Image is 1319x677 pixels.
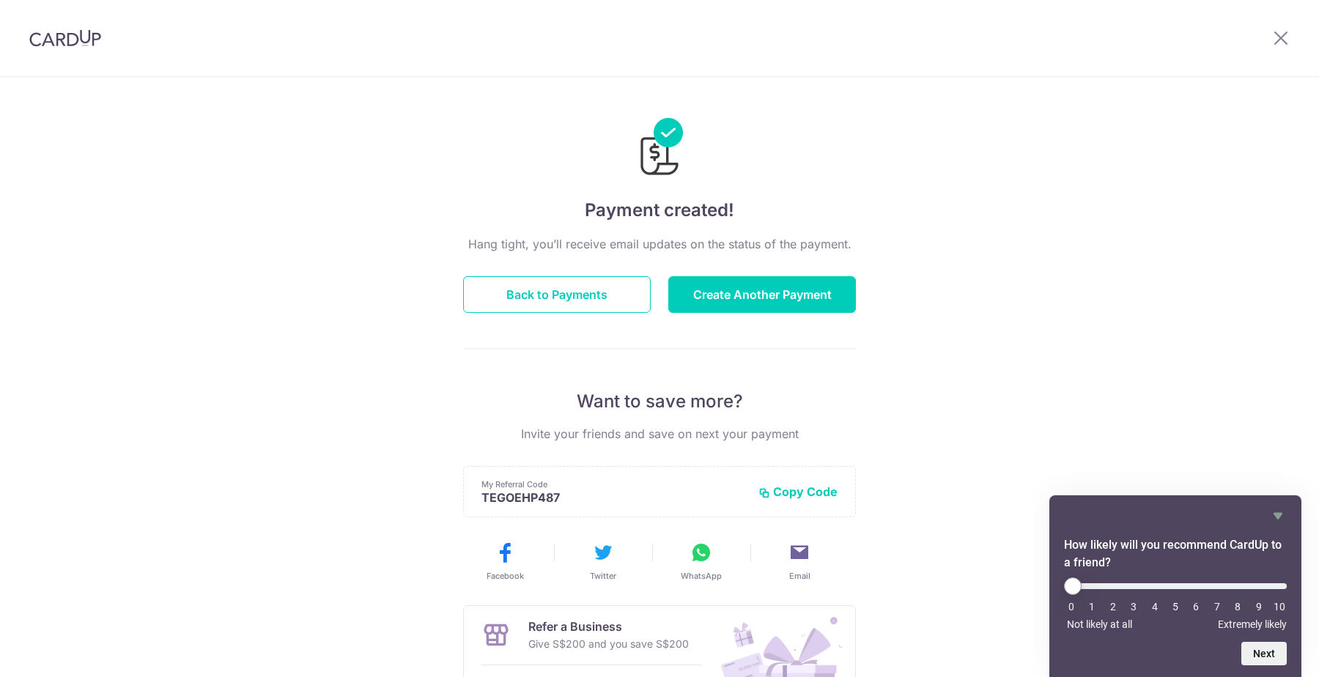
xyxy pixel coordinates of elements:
[1085,601,1099,613] li: 1
[560,541,646,582] button: Twitter
[1126,601,1141,613] li: 3
[1230,601,1245,613] li: 8
[463,425,856,443] p: Invite your friends and save on next your payment
[487,570,524,582] span: Facebook
[463,197,856,223] h4: Payment created!
[1064,577,1287,630] div: How likely will you recommend CardUp to a friend? Select an option from 0 to 10, with 0 being Not...
[1064,536,1287,571] h2: How likely will you recommend CardUp to a friend? Select an option from 0 to 10, with 0 being Not...
[1067,618,1132,630] span: Not likely at all
[29,29,101,47] img: CardUp
[1064,601,1079,613] li: 0
[1189,601,1203,613] li: 6
[528,635,689,653] p: Give S$200 and you save S$200
[481,478,747,490] p: My Referral Code
[789,570,810,582] span: Email
[1241,642,1287,665] button: Next question
[658,541,745,582] button: WhatsApp
[756,541,843,582] button: Email
[528,618,689,635] p: Refer a Business
[463,235,856,253] p: Hang tight, you’ll receive email updates on the status of the payment.
[636,118,683,180] img: Payments
[1148,601,1162,613] li: 4
[463,276,651,313] button: Back to Payments
[481,490,747,505] p: TEGOEHP487
[1168,601,1183,613] li: 5
[1064,507,1287,665] div: How likely will you recommend CardUp to a friend? Select an option from 0 to 10, with 0 being Not...
[1272,601,1287,613] li: 10
[681,570,722,582] span: WhatsApp
[1218,618,1287,630] span: Extremely likely
[590,570,616,582] span: Twitter
[1252,601,1266,613] li: 9
[463,390,856,413] p: Want to save more?
[1269,507,1287,525] button: Hide survey
[1106,601,1120,613] li: 2
[758,484,838,499] button: Copy Code
[1210,601,1224,613] li: 7
[668,276,856,313] button: Create Another Payment
[462,541,548,582] button: Facebook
